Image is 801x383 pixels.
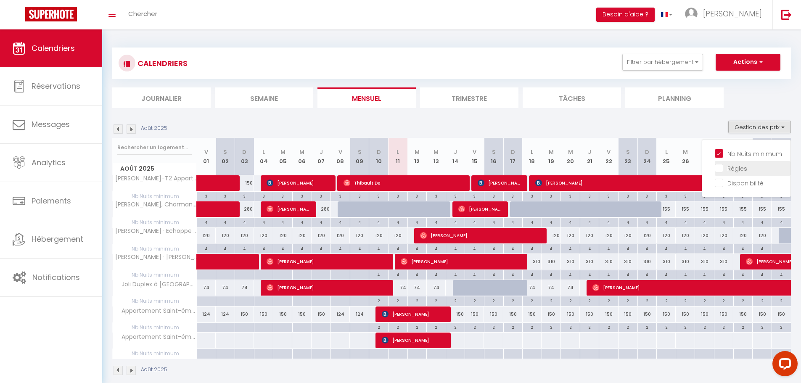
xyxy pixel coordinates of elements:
[112,87,211,108] li: Journalier
[331,228,350,243] div: 120
[714,244,733,252] div: 4
[753,138,772,175] th: 30
[408,244,427,252] div: 4
[473,148,476,156] abbr: V
[454,148,457,156] abbr: J
[561,192,580,200] div: 3
[215,87,313,108] li: Semaine
[32,195,71,206] span: Paiements
[267,254,389,269] span: [PERSON_NAME]
[465,138,484,175] th: 15
[465,296,484,304] div: 2
[32,81,80,91] span: Réservations
[128,9,157,18] span: Chercher
[523,87,621,108] li: Tâches
[657,192,676,200] div: 3
[135,54,188,73] h3: CALENDRIERS
[657,270,676,278] div: 4
[504,296,523,304] div: 2
[580,228,599,243] div: 120
[484,270,503,278] div: 4
[638,296,657,304] div: 2
[408,218,427,226] div: 4
[280,148,286,156] abbr: M
[465,270,484,278] div: 4
[427,296,446,304] div: 2
[676,138,695,175] th: 26
[113,270,196,280] span: Nb Nuits minimum
[312,306,331,322] div: 150
[369,228,389,243] div: 120
[216,306,235,322] div: 124
[753,201,772,217] div: 155
[312,228,331,243] div: 120
[350,192,369,200] div: 3
[312,244,331,252] div: 4
[204,148,208,156] abbr: V
[312,192,331,200] div: 3
[523,254,542,269] div: 310
[197,192,216,200] div: 3
[676,218,695,226] div: 4
[235,280,254,296] div: 74
[312,218,331,226] div: 4
[703,8,762,19] span: [PERSON_NAME]
[676,270,695,278] div: 4
[408,270,427,278] div: 4
[458,201,503,217] span: [PERSON_NAME]
[197,228,216,243] div: 120
[625,87,724,108] li: Planning
[695,218,714,226] div: 4
[446,296,465,304] div: 2
[637,254,657,269] div: 310
[331,218,350,226] div: 4
[273,228,293,243] div: 120
[531,148,533,156] abbr: L
[535,175,716,191] span: [PERSON_NAME]
[619,138,638,175] th: 23
[292,228,312,243] div: 120
[685,8,698,20] img: ...
[389,296,407,304] div: 2
[716,54,780,71] button: Actions
[312,201,331,217] div: 280
[676,192,695,200] div: 3
[657,254,676,269] div: 310
[197,306,216,322] div: 124
[676,201,695,217] div: 155
[113,163,196,175] span: Août 2025
[734,218,753,226] div: 4
[734,296,753,304] div: 2
[523,296,542,304] div: 2
[484,192,503,200] div: 3
[320,148,323,156] abbr: J
[401,254,523,269] span: [PERSON_NAME]
[273,244,292,252] div: 4
[397,148,399,156] abbr: L
[657,244,676,252] div: 4
[254,228,273,243] div: 120
[714,201,734,217] div: 155
[561,218,580,226] div: 4
[561,270,580,278] div: 4
[549,148,554,156] abbr: M
[420,87,518,108] li: Trimestre
[117,140,192,155] input: Rechercher un logement...
[676,296,695,304] div: 2
[580,270,599,278] div: 4
[599,296,618,304] div: 2
[753,270,772,278] div: 4
[478,175,523,191] span: [PERSON_NAME]
[511,148,515,156] abbr: D
[369,138,389,175] th: 10
[657,228,676,243] div: 120
[32,43,75,53] span: Calendriers
[292,306,312,322] div: 150
[772,201,791,217] div: 155
[408,192,427,200] div: 3
[299,148,304,156] abbr: M
[733,228,753,243] div: 120
[542,192,561,200] div: 3
[657,218,676,226] div: 4
[714,228,734,243] div: 120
